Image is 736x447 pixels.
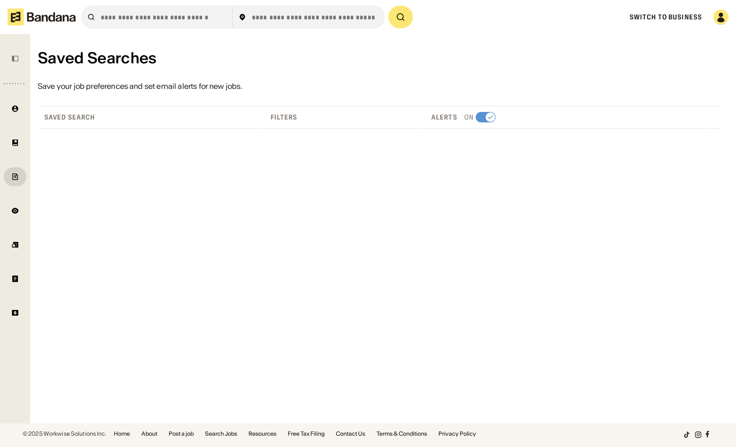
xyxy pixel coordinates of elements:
[169,431,194,437] a: Post a job
[23,431,106,437] div: © 2025 Workwise Solutions Inc.
[38,49,721,67] div: Saved Searches
[205,431,237,437] a: Search Jobs
[38,82,721,90] div: Save your job preferences and set email alerts for new jobs.
[248,431,276,437] a: Resources
[114,431,130,437] a: Home
[263,112,419,122] div: Click toggle to sort descending
[424,112,706,122] div: Click toggle to sort descending
[41,113,95,121] div: Saved Search
[336,431,365,437] a: Contact Us
[288,431,325,437] a: Free Tax Filing
[630,13,702,21] a: Switch to Business
[41,112,258,122] div: Click toggle to sort descending
[377,431,427,437] a: Terms & Conditions
[464,113,474,121] div: On
[141,431,157,437] a: About
[8,9,76,26] img: Bandana logotype
[438,431,476,437] a: Privacy Policy
[263,113,298,121] div: Filters
[424,113,457,121] div: Alerts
